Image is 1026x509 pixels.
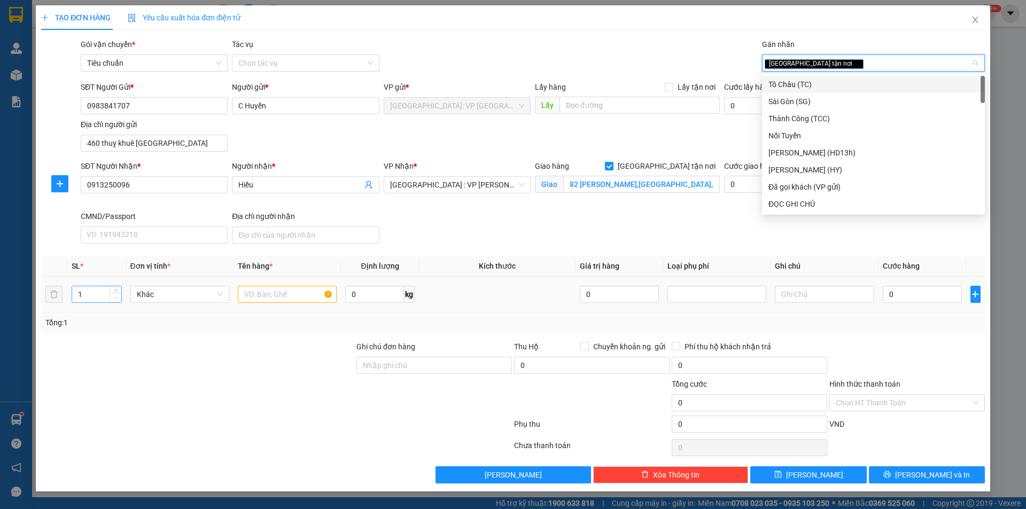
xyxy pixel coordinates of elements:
[81,81,228,93] div: SĐT Người Gửi
[768,181,978,193] div: Đã gọi khách (VP gửi)
[81,40,135,49] span: Gói vận chuyển
[768,79,978,90] div: Tô Châu (TC)
[72,262,80,270] span: SL
[39,42,192,82] span: [PHONE_NUMBER] - [DOMAIN_NAME]
[762,144,985,161] div: Huy Dương (HD13h)
[960,5,990,35] button: Close
[971,290,980,299] span: plus
[110,286,121,293] span: Increase Value
[762,40,795,49] label: Gán nhãn
[361,262,399,270] span: Định lượng
[724,176,812,193] input: Cước giao hàng
[81,119,228,130] div: Địa chỉ người gửi
[81,135,228,152] input: Địa chỉ của người gửi
[829,380,900,388] label: Hình thức thanh toán
[232,210,379,222] div: Địa chỉ người nhận
[356,357,512,374] input: Ghi chú đơn hàng
[768,147,978,159] div: [PERSON_NAME] (HD13h)
[232,40,253,49] label: Tác vụ
[895,469,970,481] span: [PERSON_NAME] và In
[41,13,111,22] span: TẠO ĐƠN HÀNG
[128,13,240,22] span: Yêu cầu xuất hóa đơn điện tử
[485,469,542,481] span: [PERSON_NAME]
[128,14,136,22] img: icon
[762,161,985,178] div: Hoàng Yến (HY)
[580,262,619,270] span: Giá trị hàng
[390,98,524,114] span: Hà Nội: VP Tây Hồ
[51,175,68,192] button: plus
[775,286,874,303] input: Ghi Chú
[232,226,379,244] input: Địa chỉ của người nhận
[436,466,591,483] button: [PERSON_NAME]
[593,466,749,483] button: deleteXóa Thông tin
[724,97,833,114] input: Cước lấy hàng
[232,81,379,93] div: Người gửi
[971,15,980,24] span: close
[52,179,68,188] span: plus
[563,176,720,193] input: Giao tận nơi
[768,164,978,176] div: [PERSON_NAME] (HY)
[137,286,223,302] span: Khác
[672,380,707,388] span: Tổng cước
[130,262,170,270] span: Đơn vị tính
[535,162,569,170] span: Giao hàng
[762,93,985,110] div: Sài Gòn (SG)
[404,286,415,303] span: kg
[384,81,531,93] div: VP gửi
[768,130,978,142] div: Nối Tuyến
[774,471,782,479] span: save
[45,286,63,303] button: delete
[580,286,659,303] input: 0
[513,440,671,458] div: Chưa thanh toán
[110,293,121,302] span: Decrease Value
[865,57,867,69] input: Gán nhãn
[41,14,49,21] span: plus
[384,162,414,170] span: VP Nhận
[535,176,563,193] span: Giao
[81,210,228,222] div: CMND/Passport
[768,198,978,210] div: ĐỌC GHI CHÚ
[559,97,720,114] input: Dọc đường
[45,317,396,328] div: Tổng: 1
[87,55,221,71] span: Tiêu chuẩn
[680,341,775,353] span: Phí thu hộ khách nhận trả
[829,420,844,428] span: VND
[11,30,217,38] strong: (Công Ty TNHH Chuyển Phát Nhanh Bảo An - MST: 0109597835)
[589,341,670,353] span: Chuyển khoản ng. gửi
[762,127,985,144] div: Nối Tuyến
[238,262,273,270] span: Tên hàng
[14,15,215,27] strong: BIÊN NHẬN VẬN CHUYỂN BẢO AN EXPRESS
[970,286,981,303] button: plus
[883,471,891,479] span: printer
[232,160,379,172] div: Người nhận
[535,97,559,114] span: Lấy
[390,177,524,193] span: Đà Nẵng : VP Thanh Khê
[613,160,720,172] span: [GEOGRAPHIC_DATA] tận nơi
[479,262,516,270] span: Kích thước
[762,76,985,93] div: Tô Châu (TC)
[762,195,985,213] div: ĐỌC GHI CHÚ
[535,83,566,91] span: Lấy hàng
[356,342,415,351] label: Ghi chú đơn hàng
[869,466,985,483] button: printer[PERSON_NAME] và In
[513,418,671,437] div: Phụ thu
[514,342,539,351] span: Thu Hộ
[724,162,777,170] label: Cước giao hàng
[768,96,978,107] div: Sài Gòn (SG)
[724,83,772,91] label: Cước lấy hàng
[883,262,920,270] span: Cước hàng
[854,61,859,66] span: close
[768,113,978,124] div: Thành Công (TCC)
[641,471,649,479] span: delete
[364,181,373,189] span: user-add
[786,469,843,481] span: [PERSON_NAME]
[113,287,119,293] span: up
[762,178,985,195] div: Đã gọi khách (VP gửi)
[673,81,720,93] span: Lấy tận nơi
[653,469,699,481] span: Xóa Thông tin
[238,286,337,303] input: VD: Bàn, Ghế
[663,256,771,277] th: Loại phụ phí
[771,256,878,277] th: Ghi chú
[765,59,864,69] span: [GEOGRAPHIC_DATA] tận nơi
[750,466,866,483] button: save[PERSON_NAME]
